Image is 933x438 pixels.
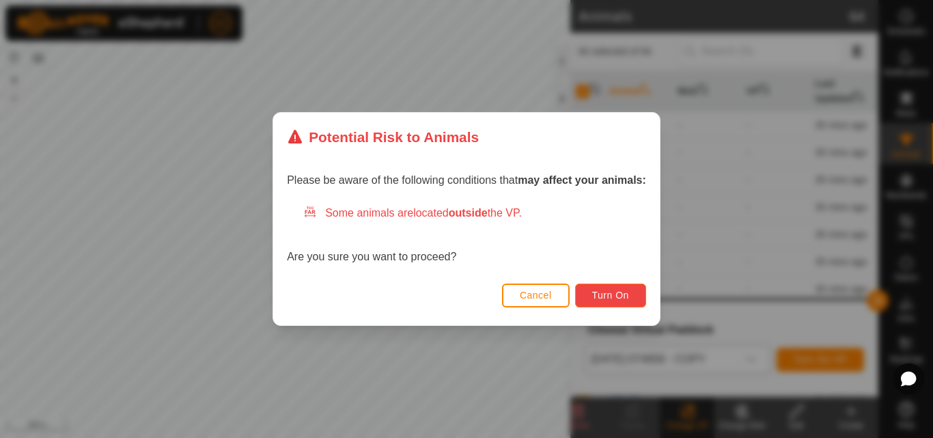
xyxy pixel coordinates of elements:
[520,290,552,301] span: Cancel
[502,284,570,307] button: Cancel
[287,174,646,186] span: Please be aware of the following conditions that
[303,205,646,221] div: Some animals are
[413,207,522,219] span: located the VP.
[449,207,488,219] strong: outside
[287,126,479,148] div: Potential Risk to Animals
[592,290,629,301] span: Turn On
[518,174,646,186] strong: may affect your animals:
[575,284,646,307] button: Turn On
[287,205,646,265] div: Are you sure you want to proceed?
